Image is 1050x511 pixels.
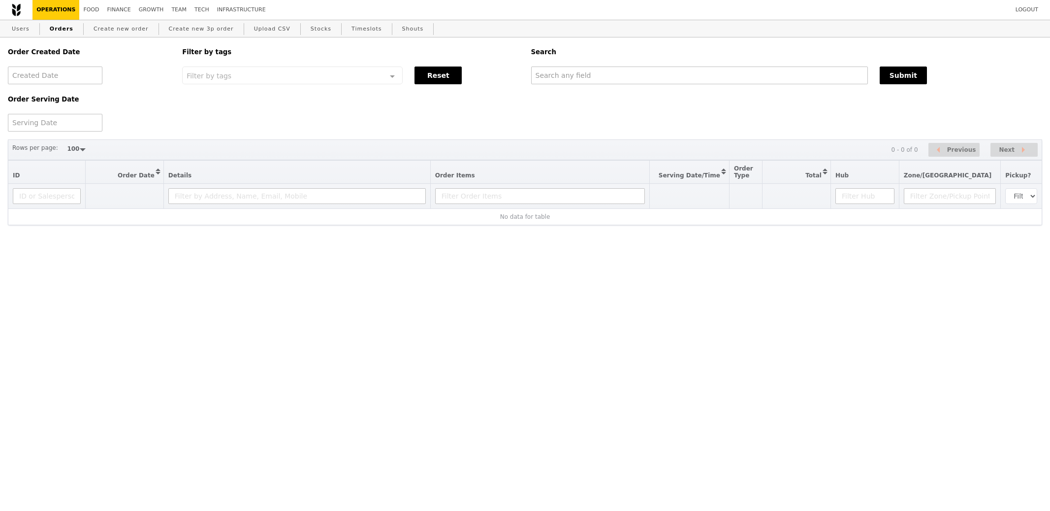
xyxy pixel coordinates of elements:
a: Create new order [90,20,153,38]
a: Shouts [398,20,428,38]
h5: Filter by tags [182,48,519,56]
a: Orders [46,20,77,38]
img: Grain logo [12,3,21,16]
a: Users [8,20,33,38]
span: ID [13,172,20,179]
input: ID or Salesperson name [13,188,81,204]
span: Next [999,144,1015,156]
input: Filter by Address, Name, Email, Mobile [168,188,426,204]
span: Order Items [435,172,475,179]
button: Submit [880,67,927,84]
span: Previous [947,144,976,156]
input: Serving Date [8,114,102,132]
span: Zone/[GEOGRAPHIC_DATA] [904,172,992,179]
input: Filter Hub [835,188,894,204]
h5: Order Serving Date [8,96,170,103]
span: Filter by tags [187,71,231,80]
h5: Search [531,48,1043,56]
a: Stocks [307,20,335,38]
input: Search any field [531,67,868,84]
div: No data for table [13,213,1037,220]
span: Order Type [734,165,753,179]
button: Reset [414,67,462,84]
a: Create new 3p order [165,20,238,38]
input: Filter Order Items [435,188,645,204]
div: 0 - 0 of 0 [891,146,918,153]
button: Previous [928,143,980,157]
span: Hub [835,172,849,179]
a: Timeslots [348,20,385,38]
button: Next [990,143,1038,157]
h5: Order Created Date [8,48,170,56]
a: Upload CSV [250,20,294,38]
span: Pickup? [1005,172,1031,179]
input: Filter Zone/Pickup Point [904,188,996,204]
input: Created Date [8,67,102,84]
label: Rows per page: [12,143,58,153]
span: Details [168,172,191,179]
